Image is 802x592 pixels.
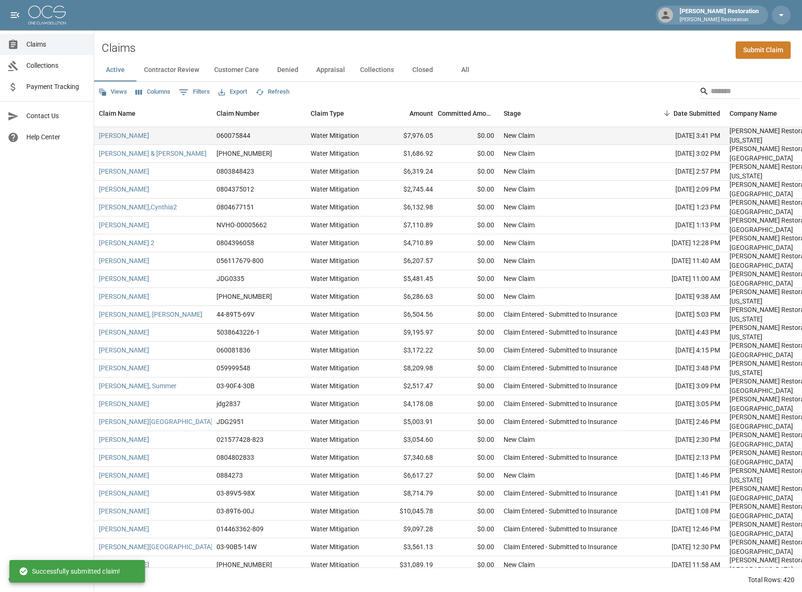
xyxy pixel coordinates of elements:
[176,85,212,100] button: Show filters
[640,252,725,270] div: [DATE] 11:40 AM
[640,485,725,503] div: [DATE] 1:41 PM
[640,395,725,413] div: [DATE] 3:05 PM
[94,59,136,81] button: Active
[217,453,254,462] div: 0804802833
[217,149,272,158] div: 060-064-437
[377,163,438,181] div: $6,319.24
[212,100,306,127] div: Claim Number
[499,100,640,127] div: Stage
[99,363,149,373] a: [PERSON_NAME]
[640,127,725,145] div: [DATE] 3:41 PM
[217,435,264,444] div: 021577428-823
[136,59,207,81] button: Contractor Review
[377,252,438,270] div: $6,207.57
[640,431,725,449] div: [DATE] 2:30 PM
[217,328,260,337] div: 5038643226-1
[311,399,359,408] div: Water Mitigation
[94,59,802,81] div: dynamic tabs
[640,199,725,216] div: [DATE] 1:23 PM
[504,149,535,158] div: New Claim
[311,435,359,444] div: Water Mitigation
[377,216,438,234] div: $7,110.89
[311,131,359,140] div: Water Mitigation
[99,542,213,552] a: [PERSON_NAME][GEOGRAPHIC_DATA]
[217,488,255,498] div: 03-89V5-98X
[99,471,149,480] a: [PERSON_NAME]
[438,288,499,306] div: $0.00
[311,524,359,534] div: Water Mitigation
[438,377,499,395] div: $0.00
[438,100,499,127] div: Committed Amount
[217,363,250,373] div: 059999548
[660,107,674,120] button: Sort
[504,399,617,408] div: Claim Entered - Submitted to Insurance
[674,100,720,127] div: Date Submitted
[99,149,207,158] a: [PERSON_NAME] & [PERSON_NAME]
[99,292,149,301] a: [PERSON_NAME]
[266,59,309,81] button: Denied
[99,100,136,127] div: Claim Name
[217,274,244,283] div: JDG0335
[438,503,499,520] div: $0.00
[438,485,499,503] div: $0.00
[217,381,255,391] div: 03-90F4-30B
[217,131,250,140] div: 060075844
[640,520,725,538] div: [DATE] 12:46 PM
[311,381,359,391] div: Water Mitigation
[8,575,85,584] div: © 2025 One Claim Solution
[217,560,272,569] div: 300-0488775-2025
[99,256,149,265] a: [PERSON_NAME]
[504,506,617,516] div: Claim Entered - Submitted to Insurance
[311,256,359,265] div: Water Mitigation
[377,199,438,216] div: $6,132.98
[736,41,791,59] a: Submit Claim
[217,506,254,516] div: 03-89T6-00J
[217,184,254,194] div: 0804375012
[504,167,535,176] div: New Claim
[640,324,725,342] div: [DATE] 4:43 PM
[699,84,800,101] div: Search
[640,342,725,360] div: [DATE] 4:15 PM
[217,238,254,248] div: 0804396058
[504,560,535,569] div: New Claim
[377,395,438,413] div: $4,178.08
[377,485,438,503] div: $8,714.79
[409,100,433,127] div: Amount
[504,488,617,498] div: Claim Entered - Submitted to Insurance
[504,256,535,265] div: New Claim
[438,449,499,467] div: $0.00
[311,363,359,373] div: Water Mitigation
[99,417,213,426] a: [PERSON_NAME][GEOGRAPHIC_DATA]
[377,360,438,377] div: $8,209.98
[311,100,344,127] div: Claim Type
[253,85,292,99] button: Refresh
[377,377,438,395] div: $2,517.47
[504,274,535,283] div: New Claim
[438,127,499,145] div: $0.00
[640,503,725,520] div: [DATE] 1:08 PM
[217,220,267,230] div: NVHO-00005662
[217,310,255,319] div: 44-89T5-69V
[438,306,499,324] div: $0.00
[438,556,499,574] div: $0.00
[99,167,149,176] a: [PERSON_NAME]
[438,252,499,270] div: $0.00
[217,345,250,355] div: 060081836
[6,6,24,24] button: open drawer
[377,234,438,252] div: $4,710.89
[311,310,359,319] div: Water Mitigation
[311,328,359,337] div: Water Mitigation
[640,556,725,574] div: [DATE] 11:58 AM
[504,238,535,248] div: New Claim
[504,202,535,212] div: New Claim
[640,216,725,234] div: [DATE] 1:13 PM
[444,59,486,81] button: All
[377,127,438,145] div: $7,976.05
[640,163,725,181] div: [DATE] 2:57 PM
[504,524,617,534] div: Claim Entered - Submitted to Insurance
[311,345,359,355] div: Water Mitigation
[504,131,535,140] div: New Claim
[99,310,202,319] a: [PERSON_NAME], [PERSON_NAME]
[438,234,499,252] div: $0.00
[306,100,377,127] div: Claim Type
